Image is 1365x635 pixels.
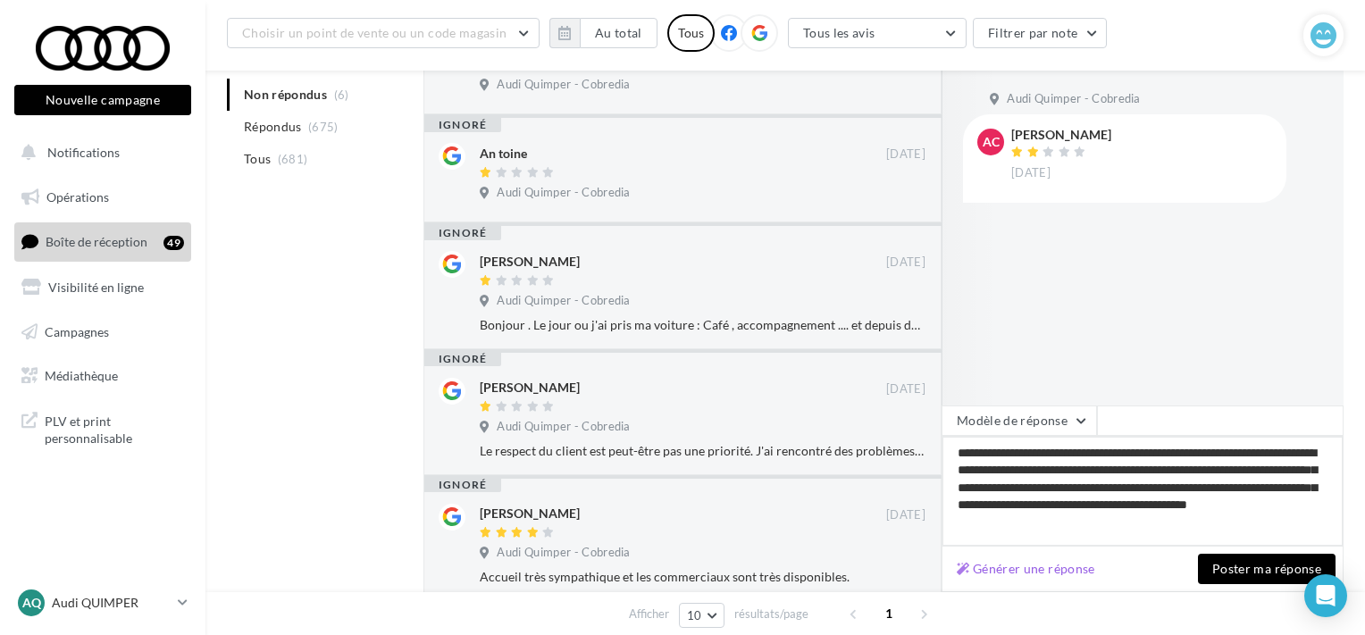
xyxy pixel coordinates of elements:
div: ignoré [424,118,501,132]
a: Boîte de réception49 [11,222,195,261]
span: [DATE] [886,507,925,523]
div: [PERSON_NAME] [1011,129,1111,141]
span: Répondus [244,118,302,136]
span: Audi Quimper - Cobredia [497,293,630,309]
div: 49 [163,236,184,250]
span: Tous les avis [803,25,875,40]
div: [PERSON_NAME] [480,505,580,522]
button: Au total [549,18,657,48]
span: Visibilité en ligne [48,280,144,295]
span: [DATE] [886,146,925,163]
div: Bonjour . Le jour ou j'ai pris ma voiture : Café , accompagnement .... et depuis dėlaisement de t... [480,316,925,334]
span: Boîte de réception [46,234,147,249]
div: ignoré [424,352,501,366]
span: PLV et print personnalisable [45,409,184,447]
div: ignoré [424,226,501,240]
span: (681) [278,152,308,166]
button: Filtrer par note [973,18,1108,48]
button: Poster ma réponse [1198,554,1336,584]
span: Audi Quimper - Cobredia [1007,91,1140,107]
div: An toine [480,145,527,163]
a: Médiathèque [11,357,195,395]
span: résultats/page [734,606,808,622]
button: Modèle de réponse [942,405,1097,436]
a: Opérations [11,179,195,216]
span: Campagnes [45,323,109,338]
button: Au total [580,18,657,48]
span: Choisir un point de vente ou un code magasin [242,25,507,40]
span: Audi Quimper - Cobredia [497,77,630,93]
div: [PERSON_NAME] [480,253,580,271]
div: ignoré [424,478,501,492]
span: 1 [875,599,903,628]
span: Tous [244,150,271,168]
button: Tous les avis [788,18,967,48]
span: Audi Quimper - Cobredia [497,419,630,435]
span: Audi Quimper - Cobredia [497,545,630,561]
span: Opérations [46,189,109,205]
button: 10 [679,603,724,628]
a: AQ Audi QUIMPER [14,586,191,620]
div: Le respect du client est peut-être pas une priorité. J'ai rencontré des problèmes d'arrêt moteur ... [480,442,925,460]
div: Accueil très sympathique et les commerciaux sont très disponibles. [480,568,925,586]
div: Tous [667,14,715,52]
button: Notifications [11,134,188,171]
div: [PERSON_NAME] [480,379,580,397]
span: AQ [22,594,41,612]
button: Nouvelle campagne [14,85,191,115]
span: Afficher [629,606,669,622]
span: Notifications [47,145,120,160]
span: (675) [308,120,339,134]
span: Audi Quimper - Cobredia [497,185,630,201]
span: [DATE] [886,255,925,271]
span: [DATE] [886,381,925,397]
span: AC [983,133,1000,151]
span: 10 [687,608,702,622]
span: [DATE] [1011,165,1051,181]
p: Audi QUIMPER [52,594,171,612]
a: Campagnes [11,313,195,351]
button: Choisir un point de vente ou un code magasin [227,18,540,48]
div: Open Intercom Messenger [1304,574,1347,617]
span: Médiathèque [45,368,118,383]
a: PLV et print personnalisable [11,402,195,455]
button: Générer une réponse [950,558,1102,580]
a: Visibilité en ligne [11,269,195,306]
